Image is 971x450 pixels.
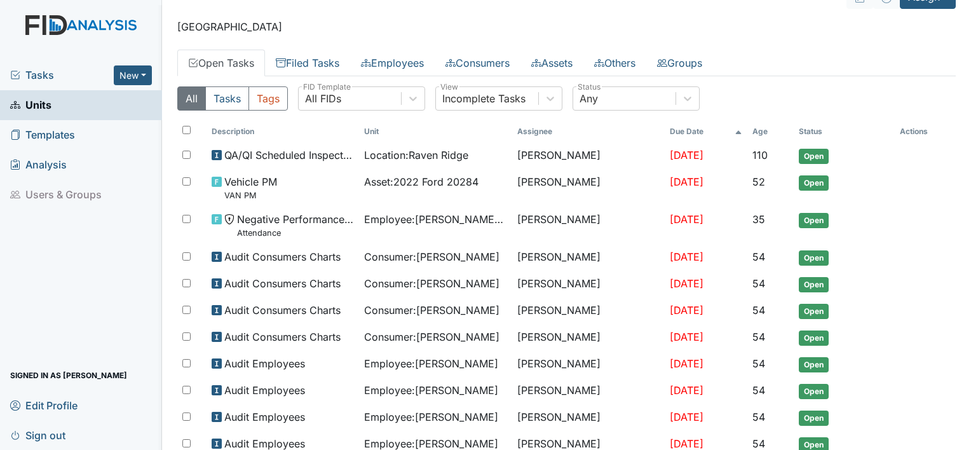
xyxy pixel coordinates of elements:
[799,213,829,228] span: Open
[435,50,520,76] a: Consumers
[10,425,65,445] span: Sign out
[364,174,479,189] span: Asset : 2022 Ford 20284
[799,384,829,399] span: Open
[752,250,765,263] span: 54
[512,324,665,351] td: [PERSON_NAME]
[359,121,512,142] th: Toggle SortBy
[177,86,288,111] div: Type filter
[512,142,665,169] td: [PERSON_NAME]
[799,411,829,426] span: Open
[670,357,703,370] span: [DATE]
[512,244,665,271] td: [PERSON_NAME]
[364,147,468,163] span: Location : Raven Ridge
[752,384,765,397] span: 54
[670,304,703,317] span: [DATE]
[799,277,829,292] span: Open
[224,174,277,201] span: Vehicle PM VAN PM
[752,411,765,423] span: 54
[512,271,665,297] td: [PERSON_NAME]
[10,67,114,83] a: Tasks
[799,175,829,191] span: Open
[10,155,67,175] span: Analysis
[10,125,75,145] span: Templates
[747,121,794,142] th: Toggle SortBy
[364,409,498,425] span: Employee : [PERSON_NAME]
[670,437,703,450] span: [DATE]
[670,277,703,290] span: [DATE]
[512,404,665,431] td: [PERSON_NAME]
[799,250,829,266] span: Open
[799,149,829,164] span: Open
[224,409,305,425] span: Audit Employees
[895,121,956,142] th: Actions
[752,213,765,226] span: 35
[512,207,665,244] td: [PERSON_NAME]
[752,331,765,343] span: 54
[364,249,499,264] span: Consumer : [PERSON_NAME]
[224,329,341,344] span: Audit Consumers Charts
[224,249,341,264] span: Audit Consumers Charts
[646,50,713,76] a: Groups
[305,91,341,106] div: All FIDs
[205,86,249,111] button: Tasks
[670,411,703,423] span: [DATE]
[512,351,665,378] td: [PERSON_NAME]
[182,126,191,134] input: Toggle All Rows Selected
[207,121,359,142] th: Toggle SortBy
[364,383,498,398] span: Employee : [PERSON_NAME]
[799,357,829,372] span: Open
[350,50,435,76] a: Employees
[799,331,829,346] span: Open
[364,276,499,291] span: Consumer : [PERSON_NAME]
[237,212,354,239] span: Negative Performance Review Attendance
[512,169,665,207] td: [PERSON_NAME]
[224,356,305,371] span: Audit Employees
[177,19,956,34] p: [GEOGRAPHIC_DATA]
[512,121,665,142] th: Assignee
[364,356,498,371] span: Employee : [PERSON_NAME]
[670,384,703,397] span: [DATE]
[670,149,703,161] span: [DATE]
[114,65,152,85] button: New
[512,297,665,324] td: [PERSON_NAME]
[799,304,829,319] span: Open
[442,91,526,106] div: Incomplete Tasks
[248,86,288,111] button: Tags
[580,91,598,106] div: Any
[752,304,765,317] span: 54
[224,189,277,201] small: VAN PM
[364,212,506,227] span: Employee : [PERSON_NAME][GEOGRAPHIC_DATA]
[512,378,665,404] td: [PERSON_NAME]
[665,121,747,142] th: Toggle SortBy
[364,329,499,344] span: Consumer : [PERSON_NAME]
[224,147,354,163] span: QA/QI Scheduled Inspection
[10,95,51,115] span: Units
[177,50,265,76] a: Open Tasks
[364,303,499,318] span: Consumer : [PERSON_NAME]
[752,149,768,161] span: 110
[670,175,703,188] span: [DATE]
[265,50,350,76] a: Filed Tasks
[794,121,895,142] th: Toggle SortBy
[670,213,703,226] span: [DATE]
[10,395,78,415] span: Edit Profile
[752,277,765,290] span: 54
[752,175,765,188] span: 52
[520,50,583,76] a: Assets
[224,276,341,291] span: Audit Consumers Charts
[583,50,646,76] a: Others
[670,250,703,263] span: [DATE]
[10,365,127,385] span: Signed in as [PERSON_NAME]
[670,331,703,343] span: [DATE]
[752,357,765,370] span: 54
[752,437,765,450] span: 54
[224,383,305,398] span: Audit Employees
[177,86,206,111] button: All
[224,303,341,318] span: Audit Consumers Charts
[237,227,354,239] small: Attendance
